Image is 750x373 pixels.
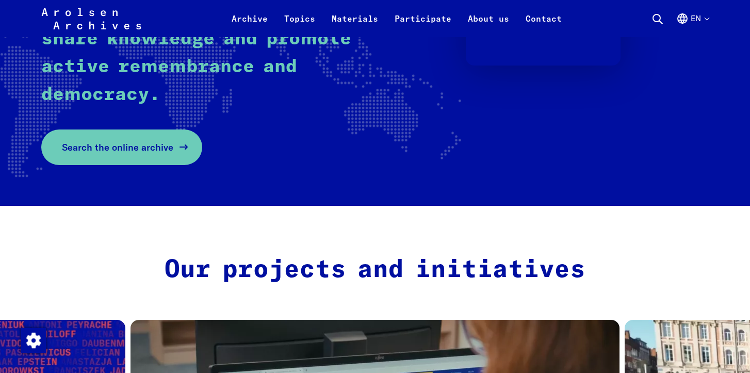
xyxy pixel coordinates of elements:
img: Change consent [21,328,46,353]
a: Topics [276,12,323,37]
span: Search the online archive [62,140,173,154]
nav: Primary [223,6,570,31]
a: Contact [517,12,570,37]
button: English, language selection [676,12,709,37]
a: Participate [386,12,460,37]
a: Search the online archive [41,129,202,165]
a: Archive [223,12,276,37]
div: Change consent [21,328,45,352]
h2: Our projects and initiatives [157,255,593,285]
a: Materials [323,12,386,37]
a: About us [460,12,517,37]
